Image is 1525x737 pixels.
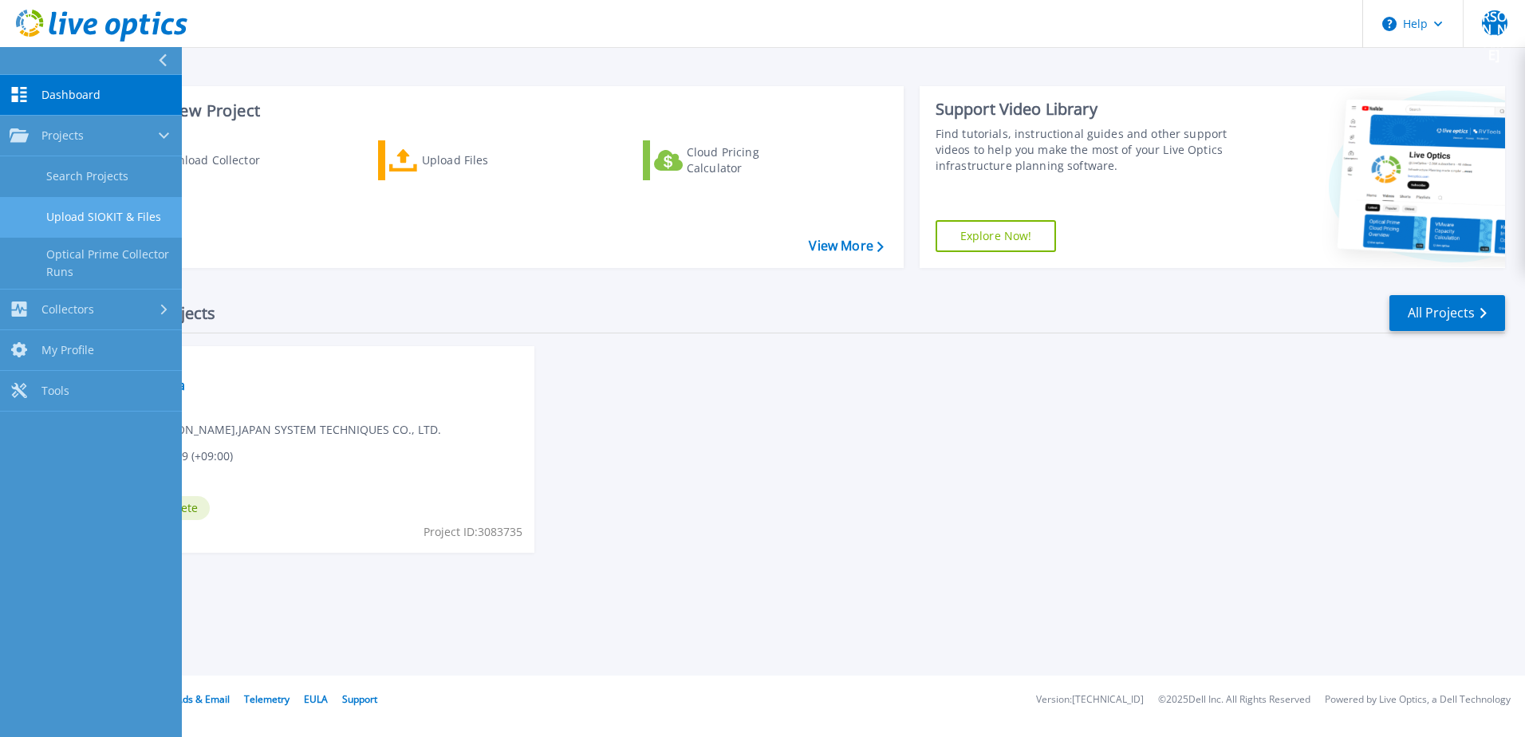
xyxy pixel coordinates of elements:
[1325,695,1511,705] li: Powered by Live Optics, a Dell Technology
[643,140,821,180] a: Cloud Pricing Calculator
[422,144,550,176] div: Upload Files
[1036,695,1144,705] li: Version: [TECHNICAL_ID]
[342,692,377,706] a: Support
[113,140,291,180] a: Download Collector
[176,692,230,706] a: Ads & Email
[1389,295,1505,331] a: All Projects
[687,144,814,176] div: Cloud Pricing Calculator
[809,238,883,254] a: View More
[41,302,94,317] span: Collectors
[424,523,522,541] span: Project ID: 3083735
[936,220,1057,252] a: Explore Now!
[113,102,883,120] h3: Start a New Project
[120,356,525,373] span: Optical Prime
[936,99,1234,120] div: Support Video Library
[41,128,84,143] span: Projects
[154,144,282,176] div: Download Collector
[1158,695,1310,705] li: © 2025 Dell Inc. All Rights Reserved
[120,421,441,439] span: 知之 [PERSON_NAME] , JAPAN SYSTEM TECHNIQUES CO., LTD.
[936,126,1234,174] div: Find tutorials, instructional guides and other support videos to help you make the most of your L...
[41,384,69,398] span: Tools
[244,692,290,706] a: Telemetry
[378,140,556,180] a: Upload Files
[41,88,100,102] span: Dashboard
[41,343,94,357] span: My Profile
[304,692,328,706] a: EULA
